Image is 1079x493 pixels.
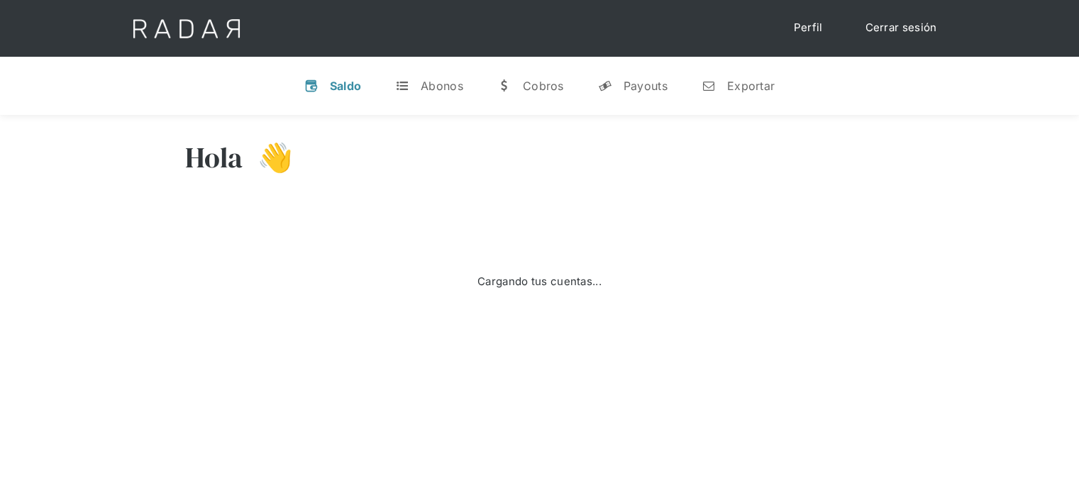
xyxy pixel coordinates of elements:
a: Perfil [780,14,837,42]
div: Cobros [523,79,564,93]
div: n [702,79,716,93]
div: y [598,79,612,93]
div: Exportar [727,79,775,93]
div: Payouts [624,79,668,93]
h3: Hola [185,140,243,175]
div: Cargando tus cuentas... [477,274,602,290]
div: w [497,79,511,93]
div: t [395,79,409,93]
div: Abonos [421,79,463,93]
a: Cerrar sesión [851,14,951,42]
div: v [304,79,319,93]
h3: 👋 [243,140,293,175]
div: Saldo [330,79,362,93]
